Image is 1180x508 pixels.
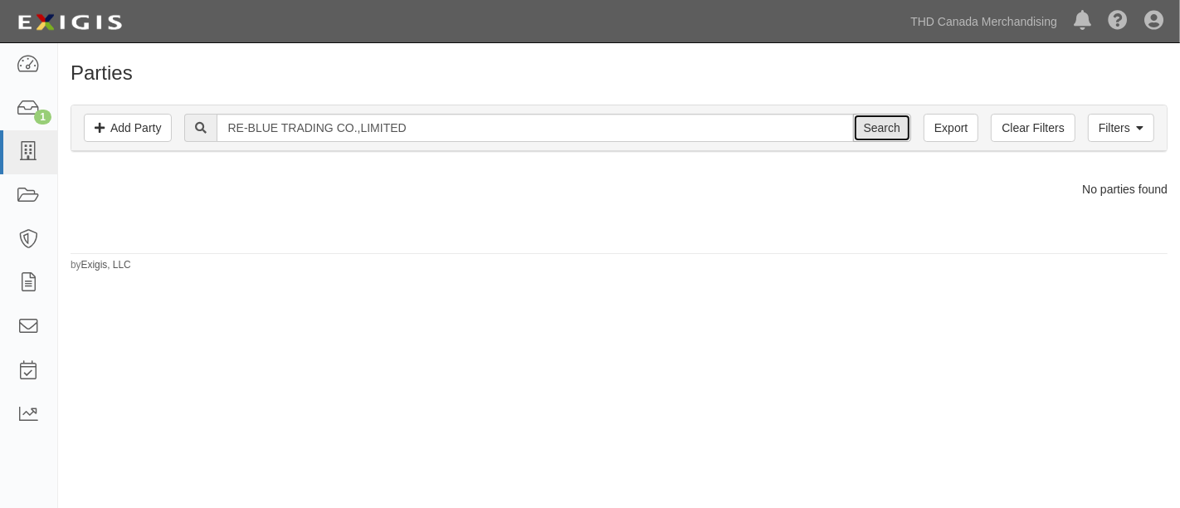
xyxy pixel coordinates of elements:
h1: Parties [71,62,1168,84]
a: THD Canada Merchandising [902,5,1065,38]
input: Search [217,114,853,142]
input: Search [853,114,911,142]
a: Filters [1088,114,1154,142]
a: Exigis, LLC [81,259,131,271]
img: logo-5460c22ac91f19d4615b14bd174203de0afe785f0fc80cf4dbbc73dc1793850b.png [12,7,127,37]
a: Add Party [84,114,172,142]
i: Help Center - Complianz [1108,12,1128,32]
a: Export [924,114,978,142]
small: by [71,258,131,272]
div: No parties found [58,181,1180,198]
div: 1 [34,110,51,125]
a: Clear Filters [991,114,1075,142]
